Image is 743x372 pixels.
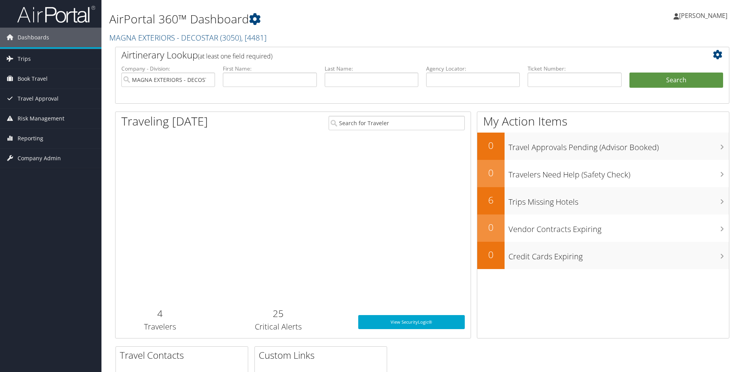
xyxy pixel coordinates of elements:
h2: 0 [477,139,505,152]
span: Dashboards [18,28,49,47]
h3: Critical Alerts [210,321,346,332]
a: [PERSON_NAME] [674,4,735,27]
a: 0Travelers Need Help (Safety Check) [477,160,729,187]
h2: 25 [210,307,346,320]
h3: Travel Approvals Pending (Advisor Booked) [508,138,729,153]
input: Search for Traveler [329,116,465,130]
button: Search [629,73,723,88]
label: Ticket Number: [528,65,621,73]
h2: Custom Links [259,349,387,362]
h3: Credit Cards Expiring [508,247,729,262]
label: Agency Locator: [426,65,520,73]
span: Travel Approval [18,89,59,108]
a: MAGNA EXTERIORS - DECOSTAR [109,32,267,43]
label: Company - Division: [121,65,215,73]
span: Trips [18,49,31,69]
h2: Travel Contacts [120,349,248,362]
span: Reporting [18,129,43,148]
span: Risk Management [18,109,64,128]
label: First Name: [223,65,316,73]
h2: 0 [477,221,505,234]
a: 6Trips Missing Hotels [477,187,729,214]
span: , [ 4481 ] [241,32,267,43]
h3: Trips Missing Hotels [508,193,729,207]
span: Book Travel [18,69,48,89]
h1: AirPortal 360™ Dashboard [109,11,526,27]
a: View SecurityLogic® [358,315,465,329]
a: 0Vendor Contracts Expiring [477,214,729,242]
span: ( 3050 ) [220,32,241,43]
h2: 4 [121,307,198,320]
h2: 0 [477,166,505,179]
span: Company Admin [18,149,61,168]
h3: Travelers Need Help (Safety Check) [508,165,729,180]
a: 0Travel Approvals Pending (Advisor Booked) [477,133,729,160]
h1: Traveling [DATE] [121,113,208,129]
h2: 0 [477,248,505,261]
h3: Travelers [121,321,198,332]
h2: Airtinerary Lookup [121,48,672,62]
img: airportal-logo.png [17,5,95,23]
a: 0Credit Cards Expiring [477,242,729,269]
h1: My Action Items [477,113,729,129]
h2: 6 [477,193,505,207]
label: Last Name: [325,65,418,73]
span: (at least one field required) [198,52,272,60]
h3: Vendor Contracts Expiring [508,220,729,235]
span: [PERSON_NAME] [679,11,727,20]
